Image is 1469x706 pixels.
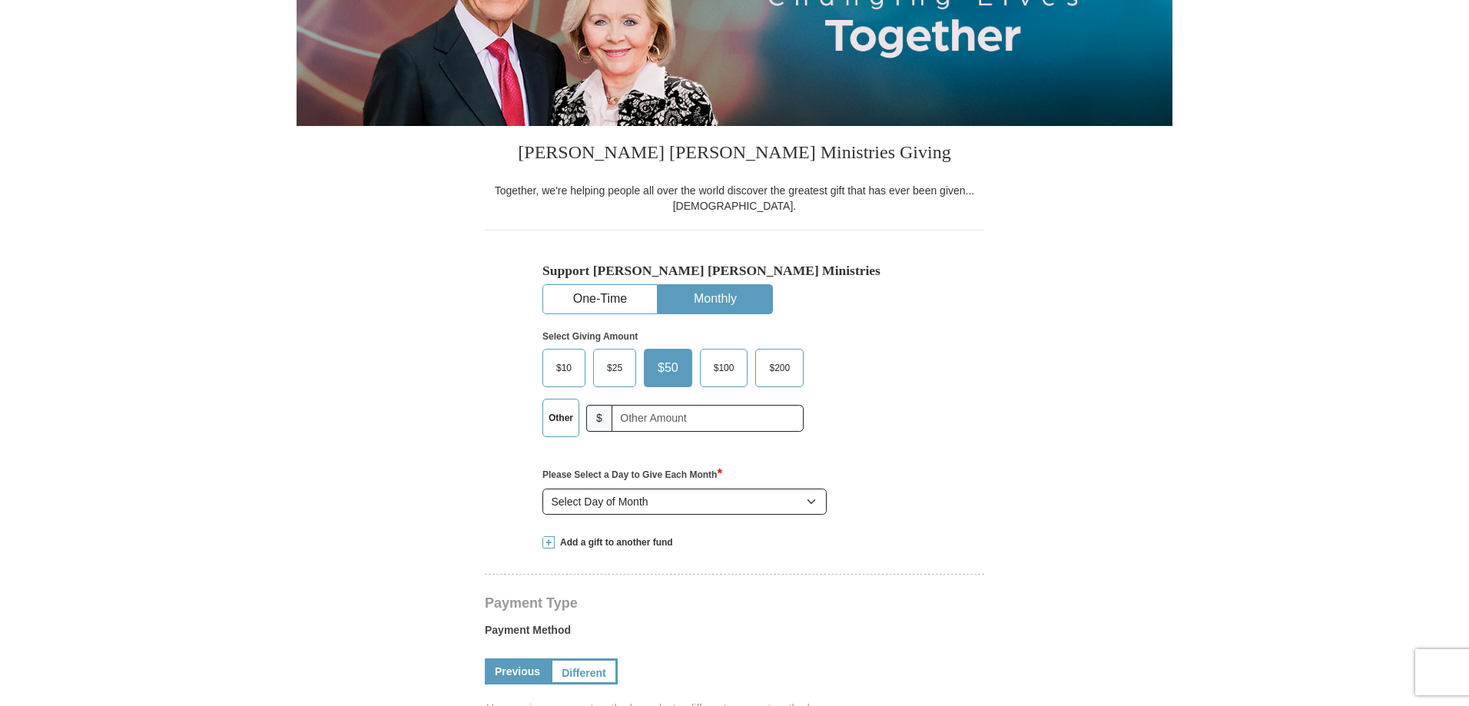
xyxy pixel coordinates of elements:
strong: Please Select a Day to Give Each Month [542,469,722,480]
span: $25 [599,356,630,380]
label: Payment Method [485,622,984,645]
span: $50 [650,356,686,380]
input: Other Amount [612,405,804,432]
strong: Select Giving Amount [542,331,638,342]
a: Previous [485,658,550,684]
span: $200 [761,356,798,380]
span: Add a gift to another fund [555,536,673,549]
div: Together, we're helping people all over the world discover the greatest gift that has ever been g... [485,183,984,214]
label: Other [543,399,579,436]
button: One-Time [543,285,657,313]
h5: Support [PERSON_NAME] [PERSON_NAME] Ministries [542,263,927,279]
span: $ [586,405,612,432]
h4: Payment Type [485,597,984,609]
button: Monthly [658,285,772,313]
span: $10 [549,356,579,380]
span: $100 [706,356,742,380]
h3: [PERSON_NAME] [PERSON_NAME] Ministries Giving [485,126,984,183]
a: Different [550,658,618,684]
